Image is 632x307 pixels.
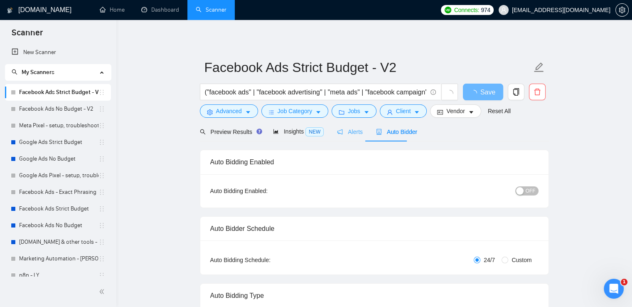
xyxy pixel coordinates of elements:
span: holder [98,272,105,279]
span: holder [98,172,105,179]
span: 974 [481,5,490,15]
span: holder [98,122,105,129]
span: Save [480,87,495,97]
a: Facebook Ads Strict Budget [19,201,98,217]
span: copy [508,88,524,96]
button: delete [529,84,546,100]
a: Google Ads No Budget [19,151,98,167]
span: My Scanners [12,69,54,76]
li: Facebook Ads No Budget - V2 [5,101,111,117]
span: setting [207,109,213,115]
div: Auto Bidding Enabled: [210,186,320,196]
span: holder [98,205,105,212]
li: Facebook Ads No Budget [5,217,111,234]
span: search [12,69,17,75]
span: area-chart [273,129,279,134]
span: bars [268,109,274,115]
div: Tooltip anchor [256,128,263,135]
span: My Scanners [22,69,54,76]
span: setting [616,7,628,13]
button: copy [508,84,524,100]
li: Facebook Ads Strict Budget [5,201,111,217]
span: Insights [273,128,324,135]
button: Save [463,84,503,100]
a: Google Ads Strict Budget [19,134,98,151]
li: Google Ads No Budget [5,151,111,167]
button: settingAdvancedcaret-down [200,104,258,118]
span: holder [98,239,105,245]
a: Marketing Automation - [PERSON_NAME] [19,250,98,267]
a: homeHome [100,6,125,13]
button: barsJob Categorycaret-down [261,104,328,118]
span: delete [529,88,545,96]
a: Facebook Ads No Budget [19,217,98,234]
span: caret-down [315,109,321,115]
a: Facebook Ads - Exact Phrasing [19,184,98,201]
li: Meta Pixel - setup, troubleshooting, tracking [5,117,111,134]
a: [DOMAIN_NAME] & other tools - [PERSON_NAME] [19,234,98,250]
span: 24/7 [480,255,498,265]
a: Facebook Ads No Budget - V2 [19,101,98,117]
span: Preview Results [200,129,260,135]
span: Connects: [454,5,479,15]
span: caret-down [468,109,474,115]
span: Advanced [216,106,242,116]
a: Google Ads Pixel - setup, troubleshooting, tracking [19,167,98,184]
button: idcardVendorcaret-down [430,104,481,118]
span: Job Category [278,106,312,116]
span: Vendor [446,106,465,116]
a: Reset All [488,106,511,116]
input: Scanner name... [204,57,532,78]
span: caret-down [245,109,251,115]
a: n8n - LY [19,267,98,284]
button: userClientcaret-down [380,104,427,118]
iframe: Intercom live chat [604,279,624,299]
li: n8n - LY [5,267,111,284]
span: OFF [526,186,536,196]
img: logo [7,4,13,17]
span: folder [339,109,344,115]
span: holder [98,89,105,96]
li: Make.com & other tools - Lilia Y. [5,234,111,250]
span: NEW [305,127,324,136]
span: caret-down [364,109,369,115]
span: notification [337,129,343,135]
span: loading [446,90,453,97]
span: user [387,109,393,115]
li: Facebook Ads - Exact Phrasing [5,184,111,201]
span: Scanner [5,27,49,44]
a: New Scanner [12,44,104,61]
span: Client [396,106,411,116]
a: dashboardDashboard [141,6,179,13]
span: Alerts [337,129,363,135]
div: Auto Bidder Schedule [210,217,539,240]
span: Jobs [348,106,360,116]
span: info-circle [430,89,436,95]
div: Auto Bidding Enabled [210,150,539,174]
span: 1 [621,279,627,285]
span: Custom [508,255,535,265]
span: robot [376,129,382,135]
span: holder [98,222,105,229]
img: upwork-logo.png [445,7,451,13]
span: caret-down [414,109,420,115]
span: double-left [99,287,107,296]
input: Search Freelance Jobs... [205,87,427,97]
li: New Scanner [5,44,111,61]
span: search [200,129,206,135]
span: Auto Bidder [376,129,417,135]
li: Facebook Ads Strict Budget - V2 [5,84,111,101]
span: user [501,7,507,13]
span: loading [470,90,480,97]
span: edit [534,62,544,73]
span: holder [98,106,105,112]
a: Facebook Ads Strict Budget - V2 [19,84,98,101]
button: setting [615,3,629,17]
span: idcard [437,109,443,115]
span: holder [98,255,105,262]
button: folderJobscaret-down [332,104,376,118]
span: holder [98,189,105,196]
span: holder [98,156,105,162]
div: Auto Bidding Schedule: [210,255,320,265]
li: Marketing Automation - Lilia Y. [5,250,111,267]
